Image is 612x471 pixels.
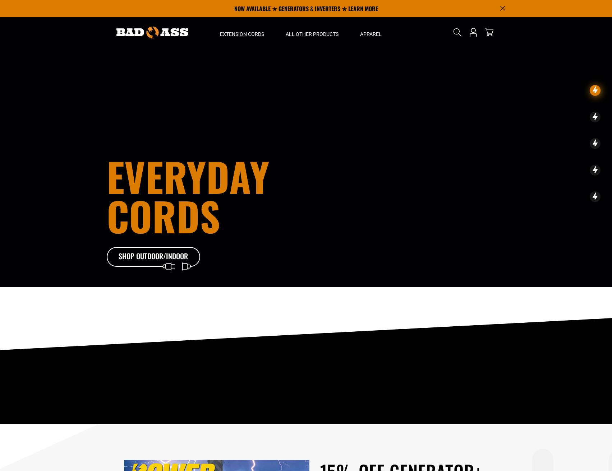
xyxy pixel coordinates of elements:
[275,17,349,47] summary: All Other Products
[349,17,392,47] summary: Apparel
[116,27,188,38] img: Bad Ass Extension Cords
[220,31,264,37] span: Extension Cords
[209,17,275,47] summary: Extension Cords
[286,31,339,37] span: All Other Products
[452,27,463,38] summary: Search
[107,157,346,235] h1: Everyday cords
[360,31,382,37] span: Apparel
[107,247,200,267] a: Shop Outdoor/Indoor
